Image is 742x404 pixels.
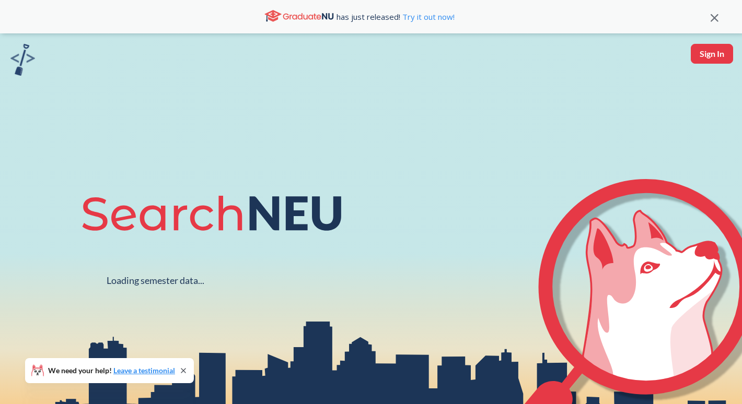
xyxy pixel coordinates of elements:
button: Sign In [691,44,733,64]
div: Loading semester data... [107,275,204,287]
img: sandbox logo [10,44,35,76]
a: Leave a testimonial [113,366,175,375]
span: has just released! [337,11,455,22]
a: Try it out now! [400,11,455,22]
span: We need your help! [48,367,175,374]
a: sandbox logo [10,44,35,79]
